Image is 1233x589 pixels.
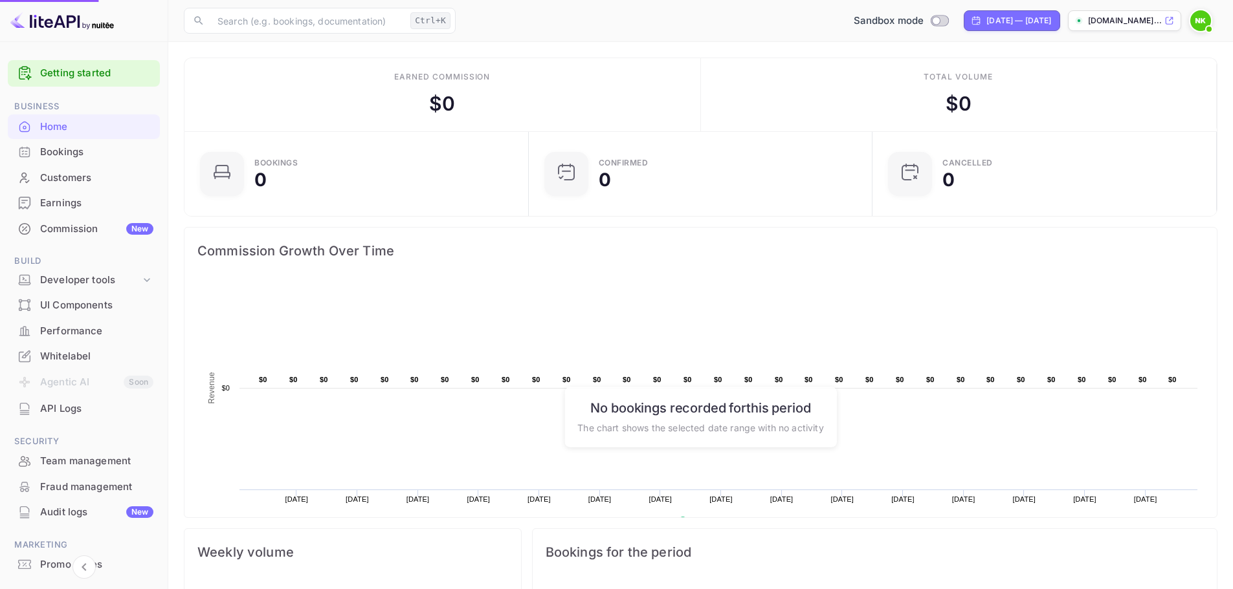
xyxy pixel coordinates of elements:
[1139,376,1147,383] text: $0
[467,495,490,503] text: [DATE]
[8,449,160,473] a: Team management
[8,269,160,292] div: Developer tools
[714,376,722,383] text: $0
[8,344,160,369] div: Whitelabel
[429,89,455,118] div: $ 0
[1190,10,1211,31] img: nick kuijpers
[207,372,216,403] text: Revenue
[350,376,359,383] text: $0
[8,100,160,114] span: Business
[8,191,160,215] a: Earnings
[546,542,1204,562] span: Bookings for the period
[1134,495,1157,503] text: [DATE]
[40,505,153,520] div: Audit logs
[8,254,160,268] span: Build
[259,376,267,383] text: $0
[8,319,160,344] div: Performance
[946,89,972,118] div: $ 0
[1047,376,1056,383] text: $0
[10,10,114,31] img: LiteAPI logo
[40,480,153,495] div: Fraud management
[830,495,854,503] text: [DATE]
[40,273,140,288] div: Developer tools
[924,71,993,83] div: Total volume
[1168,376,1177,383] text: $0
[599,171,611,189] div: 0
[770,495,794,503] text: [DATE]
[528,495,551,503] text: [DATE]
[285,495,308,503] text: [DATE]
[197,542,508,562] span: Weekly volume
[381,376,389,383] text: $0
[8,434,160,449] span: Security
[8,293,160,318] div: UI Components
[562,376,571,383] text: $0
[926,376,935,383] text: $0
[40,557,153,572] div: Promo codes
[502,376,510,383] text: $0
[744,376,753,383] text: $0
[588,495,612,503] text: [DATE]
[254,171,267,189] div: 0
[346,495,369,503] text: [DATE]
[40,298,153,313] div: UI Components
[854,14,924,28] span: Sandbox mode
[441,376,449,383] text: $0
[8,166,160,191] div: Customers
[40,145,153,160] div: Bookings
[8,293,160,317] a: UI Components
[8,319,160,343] a: Performance
[8,475,160,498] a: Fraud management
[8,552,160,576] a: Promo codes
[210,8,405,34] input: Search (e.g. bookings, documentation)
[653,376,661,383] text: $0
[891,495,915,503] text: [DATE]
[986,376,995,383] text: $0
[40,324,153,339] div: Performance
[406,495,430,503] text: [DATE]
[942,171,955,189] div: 0
[8,166,160,189] a: Customers
[40,66,153,81] a: Getting started
[40,402,153,416] div: API Logs
[254,159,298,167] div: Bookings
[126,506,153,518] div: New
[40,171,153,186] div: Customers
[72,555,96,579] button: Collapse navigation
[197,241,1204,261] span: Commission Growth Over Time
[8,217,160,241] a: CommissionNew
[8,396,160,420] a: API Logs
[942,159,993,167] div: CANCELLED
[394,71,490,83] div: Earned commission
[8,217,160,242] div: CommissionNew
[410,376,419,383] text: $0
[8,114,160,140] div: Home
[410,12,450,29] div: Ctrl+K
[8,140,160,164] a: Bookings
[957,376,965,383] text: $0
[835,376,843,383] text: $0
[320,376,328,383] text: $0
[805,376,813,383] text: $0
[623,376,631,383] text: $0
[40,349,153,364] div: Whitelabel
[952,495,975,503] text: [DATE]
[40,120,153,134] div: Home
[8,475,160,500] div: Fraud management
[532,376,540,383] text: $0
[40,454,153,469] div: Team management
[691,517,724,526] text: Revenue
[8,396,160,422] div: API Logs
[8,500,160,524] a: Audit logsNew
[8,538,160,552] span: Marketing
[849,14,954,28] div: Switch to Production mode
[649,495,672,503] text: [DATE]
[8,60,160,87] div: Getting started
[986,15,1051,27] div: [DATE] — [DATE]
[683,376,692,383] text: $0
[593,376,601,383] text: $0
[289,376,298,383] text: $0
[1108,376,1116,383] text: $0
[8,140,160,165] div: Bookings
[40,196,153,211] div: Earnings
